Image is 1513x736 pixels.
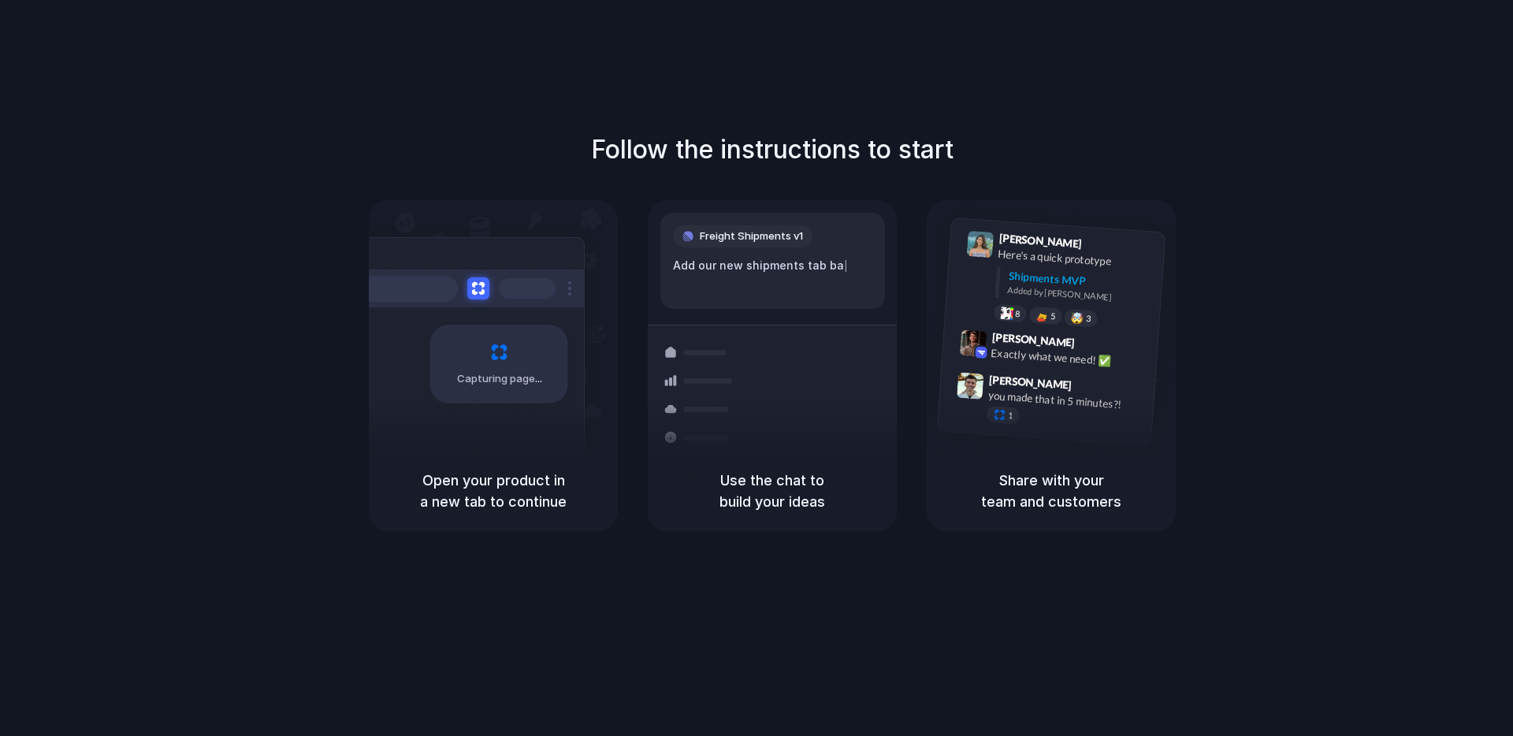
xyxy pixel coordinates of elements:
span: 1 [1008,411,1013,420]
div: Added by [PERSON_NAME] [1007,284,1152,307]
span: Capturing page [457,371,545,387]
span: Freight Shipments v1 [700,229,803,244]
span: | [844,259,848,272]
div: 🤯 [1071,312,1084,324]
span: [PERSON_NAME] [989,371,1072,394]
span: 9:47 AM [1076,378,1109,397]
h5: Share with your team and customers [946,470,1157,512]
div: Exactly what we need! ✅ [991,345,1148,372]
span: 9:41 AM [1087,237,1119,256]
div: Shipments MVP [1008,268,1154,294]
h5: Open your product in a new tab to continue [388,470,599,512]
div: Here's a quick prototype [998,246,1155,273]
span: 3 [1086,314,1091,323]
span: 8 [1015,310,1020,318]
h5: Use the chat to build your ideas [667,470,878,512]
div: you made that in 5 minutes?! [987,388,1145,414]
span: [PERSON_NAME] [991,329,1075,351]
h1: Follow the instructions to start [591,131,954,169]
span: 5 [1050,312,1056,321]
div: Add our new shipments tab ba [673,257,872,274]
span: 9:42 AM [1080,336,1112,355]
span: [PERSON_NAME] [998,229,1082,252]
